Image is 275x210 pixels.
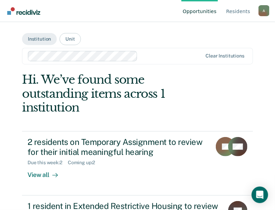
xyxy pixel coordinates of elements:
img: Recidiviz [7,7,40,15]
div: Clear institutions [206,53,245,59]
div: Due this week : 2 [28,160,68,166]
a: 2 residents on Temporary Assignment to review for their initial meaningful hearingDue this week:2... [22,131,253,196]
div: View all [28,166,66,179]
button: Profile dropdown button [258,5,269,16]
div: A [258,5,269,16]
div: Open Intercom Messenger [252,187,268,203]
div: Coming up : 2 [68,160,101,166]
button: Institution [22,33,57,45]
button: Unit [60,33,81,45]
div: 2 residents on Temporary Assignment to review for their initial meaningful hearing [28,137,206,157]
div: Hi. We’ve found some outstanding items across 1 institution [22,73,207,115]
